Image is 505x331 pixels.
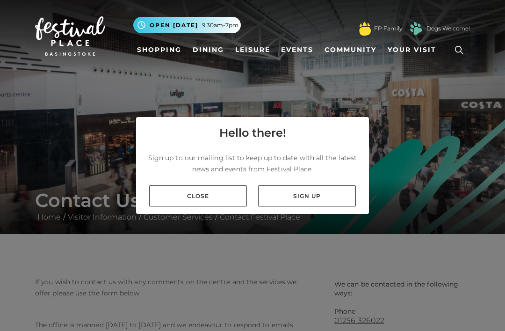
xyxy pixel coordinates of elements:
[150,21,198,29] span: Open [DATE]
[149,185,247,206] a: Close
[133,41,185,59] a: Shopping
[388,45,436,55] span: Your Visit
[133,17,241,33] button: Open [DATE] 9.30am-7pm
[384,41,445,59] a: Your Visit
[277,41,317,59] a: Events
[374,24,402,33] a: FP Family
[219,125,286,141] h4: Hello there!
[189,41,228,59] a: Dining
[144,152,361,175] p: Sign up to our mailing list to keep up to date with all the latest news and events from Festival ...
[231,41,274,59] a: Leisure
[426,24,470,33] a: Dogs Welcome!
[202,21,238,29] span: 9.30am-7pm
[258,185,356,206] a: Sign up
[321,41,380,59] a: Community
[35,16,105,56] img: Festival Place Logo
